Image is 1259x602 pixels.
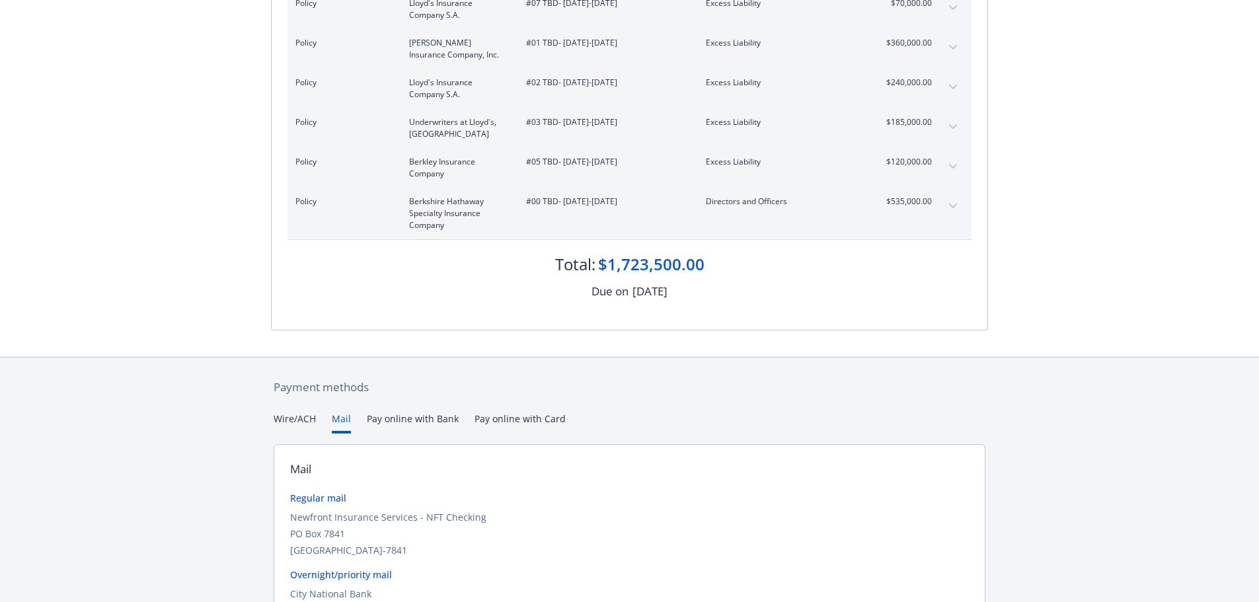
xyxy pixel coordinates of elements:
[942,156,964,177] button: expand content
[290,568,969,582] div: Overnight/priority mail
[409,116,505,140] span: Underwriters at Lloyd's, [GEOGRAPHIC_DATA]
[295,77,388,89] span: Policy
[591,283,629,300] div: Due on
[409,77,505,100] span: Lloyd's Insurance Company S.A.
[290,543,969,557] div: [GEOGRAPHIC_DATA]-7841
[409,156,505,180] span: Berkley Insurance Company
[409,196,505,231] span: Berkshire Hathaway Specialty Insurance Company
[706,116,861,128] span: Excess Liability
[290,461,311,478] div: Mail
[706,196,861,207] span: Directors and Officers
[598,253,705,276] div: $1,723,500.00
[475,412,566,433] button: Pay online with Card
[706,77,861,89] span: Excess Liability
[367,412,459,433] button: Pay online with Bank
[882,156,932,168] span: $120,000.00
[942,196,964,217] button: expand content
[290,491,969,505] div: Regular mail
[942,37,964,58] button: expand content
[882,196,932,207] span: $535,000.00
[526,37,685,49] span: #01 TBD - [DATE]-[DATE]
[632,283,668,300] div: [DATE]
[409,37,505,61] span: [PERSON_NAME] Insurance Company, Inc.
[706,37,861,49] span: Excess Liability
[555,253,595,276] div: Total:
[274,412,316,433] button: Wire/ACH
[526,196,685,207] span: #00 TBD - [DATE]-[DATE]
[274,379,985,396] div: Payment methods
[287,29,972,69] div: Policy[PERSON_NAME] Insurance Company, Inc.#01 TBD- [DATE]-[DATE]Excess Liability$360,000.00expan...
[332,412,351,433] button: Mail
[882,37,932,49] span: $360,000.00
[526,156,685,168] span: #05 TBD - [DATE]-[DATE]
[295,116,388,128] span: Policy
[942,116,964,137] button: expand content
[287,188,972,239] div: PolicyBerkshire Hathaway Specialty Insurance Company#00 TBD- [DATE]-[DATE]Directors and Officers$...
[526,77,685,89] span: #02 TBD - [DATE]-[DATE]
[287,148,972,188] div: PolicyBerkley Insurance Company#05 TBD- [DATE]-[DATE]Excess Liability$120,000.00expand content
[706,156,861,168] span: Excess Liability
[290,527,969,541] div: PO Box 7841
[882,77,932,89] span: $240,000.00
[526,116,685,128] span: #03 TBD - [DATE]-[DATE]
[287,108,972,148] div: PolicyUnderwriters at Lloyd's, [GEOGRAPHIC_DATA]#03 TBD- [DATE]-[DATE]Excess Liability$185,000.00...
[295,156,388,168] span: Policy
[287,69,972,108] div: PolicyLloyd's Insurance Company S.A.#02 TBD- [DATE]-[DATE]Excess Liability$240,000.00expand content
[295,37,388,49] span: Policy
[295,196,388,207] span: Policy
[290,587,969,601] div: City National Bank
[290,510,969,524] div: Newfront Insurance Services - NFT Checking
[942,77,964,98] button: expand content
[882,116,932,128] span: $185,000.00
